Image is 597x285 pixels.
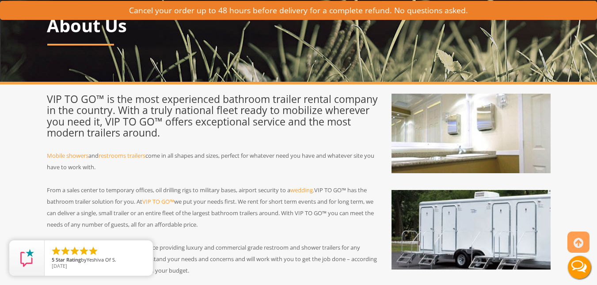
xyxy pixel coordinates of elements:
h3: VIP TO GO™ is the most experienced bathroom trailer rental company in the country. With a truly n... [47,94,378,138]
img: About Us - VIPTOGO [392,94,551,173]
li:  [51,246,61,256]
span: by [52,257,146,263]
p: From a sales center to temporary offices, oil drilling rigs to military bases, airport security t... [47,184,378,230]
p: After more than 15 years of reliable service providing luxury and commercial grade restroom and s... [47,242,378,276]
li:  [60,246,71,256]
a: Mobile showers [47,152,88,160]
h1: About Us [47,16,551,35]
span: Yeshiva Of S. [87,256,116,263]
a: restrooms trailers [99,152,145,160]
a: wedding, [290,186,314,194]
a: VIP TO GO™ [142,198,174,205]
span: 5 [52,256,54,263]
button: Live Chat [562,250,597,285]
li:  [79,246,89,256]
img: About Us - VIPTOGO [392,190,551,270]
p: and come in all shapes and sizes, perfect for whatever need you have and whatever site you have t... [47,150,378,173]
li:  [69,246,80,256]
span: [DATE] [52,262,67,269]
li:  [88,246,99,256]
img: Review Rating [18,249,36,267]
span: Star Rating [56,256,81,263]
